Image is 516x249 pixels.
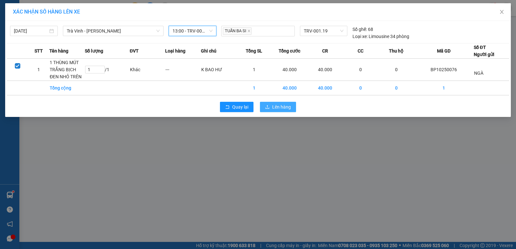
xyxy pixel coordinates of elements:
span: Số lượng [85,47,103,54]
td: 0 [378,59,414,81]
span: CR [322,47,328,54]
p: GỬI: [3,13,94,19]
span: TRV-001.19 [304,26,343,36]
td: 1 [28,59,49,81]
span: Trà Vinh - Hồ Chí Minh [67,26,160,36]
span: Ghi chú [201,47,216,54]
span: down [156,29,160,33]
span: GIAO: [3,42,41,48]
button: Close [493,3,511,21]
span: Tên hàng [49,47,68,54]
span: 13:00 - TRV-001.19 [173,26,213,36]
td: 40.000 [272,59,307,81]
span: ĐVT [130,47,139,54]
button: uploadLên hàng [260,102,296,112]
div: Số ĐT Người gửi [474,44,494,58]
td: 0 [343,81,378,95]
input: 15/10/2025 [14,27,48,34]
span: TUẤN BA SI [223,27,252,35]
span: CC [358,47,363,54]
span: BÍNH [35,35,46,41]
td: / 1 [85,59,130,81]
td: 1 [414,81,474,95]
span: Số ghế: [352,26,367,33]
td: 0 [343,59,378,81]
span: NGÀ [474,71,483,76]
td: 1 THÙNG MÚT TRẮNG BỊCH ĐEN NHỎ TRÊN [49,59,85,81]
span: VP [PERSON_NAME] ([GEOGRAPHIC_DATA]) [3,22,65,34]
td: 1 [236,59,272,81]
span: Tổng cước [279,47,300,54]
p: NHẬN: [3,22,94,34]
td: 40.000 [307,59,343,81]
td: Khác [130,59,165,81]
span: Lên hàng [272,103,291,110]
span: K BAO HƯ [17,42,41,48]
span: close [499,9,504,14]
span: Mã GD [437,47,451,54]
span: Thu hộ [389,47,403,54]
td: K BAO HƯ [201,59,236,81]
span: Tổng SL [246,47,262,54]
td: --- [165,59,201,81]
span: Loại hàng [165,47,185,54]
span: STT [35,47,43,54]
span: VP [GEOGRAPHIC_DATA] - [13,13,84,19]
span: 0907666045 - [3,35,46,41]
td: 40.000 [272,81,307,95]
div: 68 [352,26,373,33]
td: 1 [236,81,272,95]
span: rollback [225,105,230,110]
div: Limousine 34 phòng [352,33,409,40]
strong: BIÊN NHẬN GỬI HÀNG [22,4,75,10]
span: NGÀ [74,13,84,19]
td: BP10250076 [414,59,474,81]
span: Quay lại [232,103,248,110]
span: close [247,29,251,33]
button: rollbackQuay lại [220,102,253,112]
td: 40.000 [307,81,343,95]
span: XÁC NHẬN SỐ HÀNG LÊN XE [13,9,80,15]
span: Loại xe: [352,33,368,40]
td: 0 [378,81,414,95]
span: upload [265,105,270,110]
td: Tổng cộng [49,81,85,95]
